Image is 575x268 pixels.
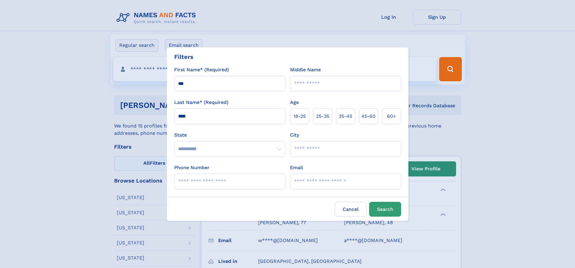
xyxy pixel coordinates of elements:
[174,99,228,106] label: Last Name* (Required)
[369,202,401,217] button: Search
[174,131,285,139] label: State
[335,202,367,217] label: Cancel
[290,131,299,139] label: City
[174,164,209,171] label: Phone Number
[174,66,229,73] label: First Name* (Required)
[339,113,352,120] span: 35‑45
[290,164,303,171] label: Email
[290,99,299,106] label: Age
[316,113,329,120] span: 25‑35
[174,52,193,61] div: Filters
[387,113,396,120] span: 60+
[293,113,306,120] span: 18‑25
[361,113,375,120] span: 45‑60
[290,66,321,73] label: Middle Name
